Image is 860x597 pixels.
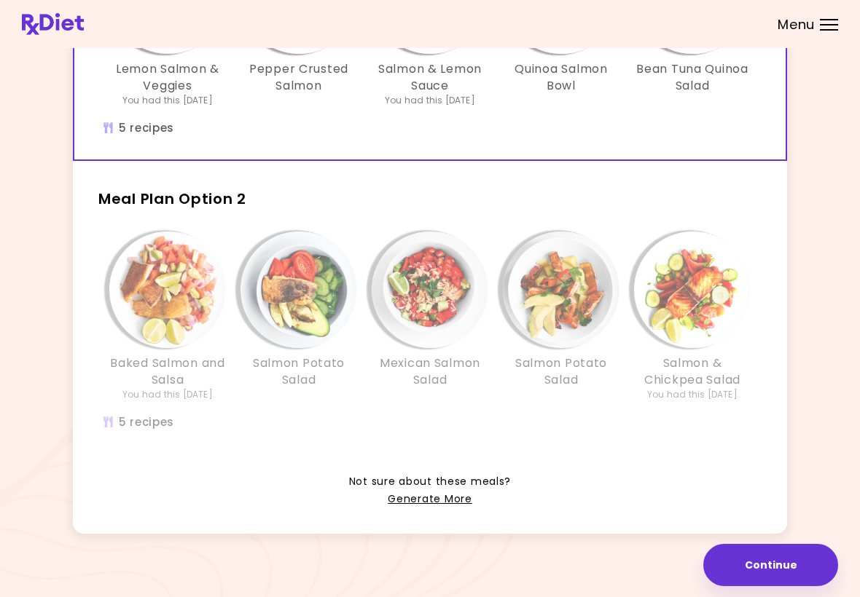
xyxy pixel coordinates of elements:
[388,491,472,508] a: Generate More
[385,94,475,107] div: You had this [DATE]
[634,355,751,388] h3: Salmon & Chickpea Salad
[372,61,488,94] h3: Salmon & Lemon Sauce
[349,473,511,491] span: Not sure about these meals?
[778,18,815,31] span: Menu
[372,355,488,388] h3: Mexican Salmon Salad
[496,232,627,401] div: Info - Salmon Potato Salad - Meal Plan Option 2
[241,355,357,388] h3: Salmon Potato Salad
[102,232,233,401] div: Info - Baked Salmon and Salsa - Meal Plan Option 2
[22,13,84,35] img: RxDiet
[109,61,226,94] h3: Lemon Salmon & Veggies
[627,232,758,401] div: Info - Salmon & Chickpea Salad - Meal Plan Option 2
[503,61,619,94] h3: Quinoa Salmon Bowl
[503,355,619,388] h3: Salmon Potato Salad
[122,94,213,107] div: You had this [DATE]
[364,232,496,401] div: Info - Mexican Salmon Salad - Meal Plan Option 2
[241,61,357,94] h3: Pepper Crusted Salmon
[634,61,751,94] h3: Bean Tuna Quinoa Salad
[98,189,246,209] span: Meal Plan Option 2
[109,355,226,388] h3: Baked Salmon and Salsa
[122,388,213,401] div: You had this [DATE]
[703,544,838,586] button: Continue
[647,388,738,401] div: You had this [DATE]
[233,232,364,401] div: Info - Salmon Potato Salad - Meal Plan Option 2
